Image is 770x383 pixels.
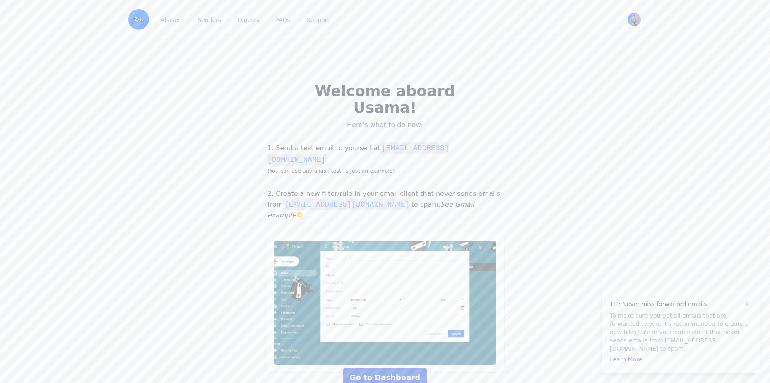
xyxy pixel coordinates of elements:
p: 1. Send a test email to yourself at [266,142,504,176]
button: User menu [627,12,642,27]
small: (You can use any alias, 'test' is just an example) [267,168,395,174]
img: Usama's Avatar [628,13,641,26]
p: 2. Create a new filter/rule in your email client that never sends emails from to spam. 👇 [266,189,504,220]
h2: Welcome aboard Usama! [292,83,478,116]
p: Here's what to do now: [292,121,478,129]
a: Learn More [610,356,642,363]
code: [EMAIL_ADDRESS][DOMAIN_NAME] [283,199,411,210]
code: [EMAIL_ADDRESS][DOMAIN_NAME] [267,142,449,166]
img: Email Monster [128,9,149,30]
p: To make sure you get all emails that are forwarded to you, it's recommended to create a new filte... [610,311,751,353]
h4: TIP: Never miss forwarded emails [610,300,751,308]
img: Add noreply@eml.monster to a Never Send to Spam filter in Gmail [274,241,496,365]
